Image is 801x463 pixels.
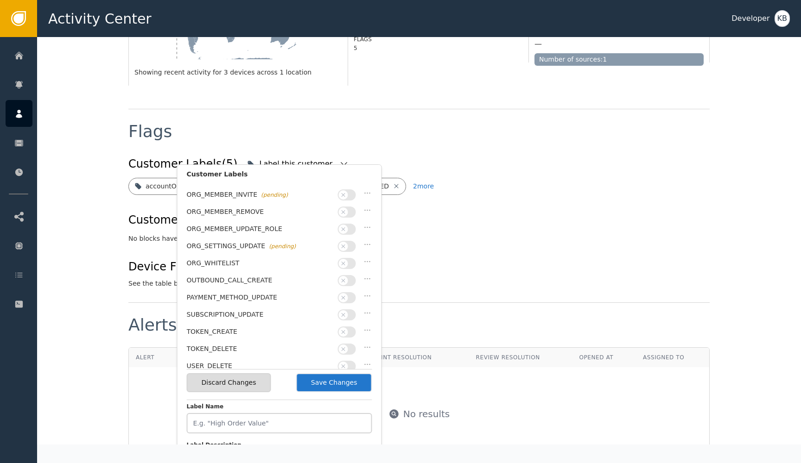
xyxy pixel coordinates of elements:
button: 2more [413,178,434,195]
div: USER_DELETE [187,361,333,371]
div: Device Flags (1) [128,258,378,275]
div: ORG_MEMBER_UPDATE_ROLE [187,224,333,234]
div: 5 [354,44,427,52]
div: ORG_SETTINGS_UPDATE [187,241,333,251]
button: KB [775,10,790,27]
div: No results [403,407,450,421]
label: Label Name [187,402,372,413]
div: — [534,39,542,49]
span: Activity Center [48,8,152,29]
button: Discard Changes [187,373,271,392]
div: ORG_MEMBER_REMOVE [187,207,333,217]
div: TOKEN_CREATE [187,327,333,337]
div: Number of sources: 1 [534,53,704,66]
div: TOKEN_DELETE [187,344,333,354]
label: Flags [354,36,372,43]
label: Label Description [187,441,372,451]
input: E.g. "High Order Value" [187,413,372,433]
div: Flags [128,123,172,140]
div: Customer Labels [187,169,372,184]
div: PAYMENT_METHOD_UPDATE [187,293,333,302]
div: Showing recent activity for 3 devices across 1 location [134,68,342,77]
th: Status [172,348,220,367]
div: OUTBOUND_CALL_CREATE [187,275,333,285]
th: Review Resolution [469,348,572,367]
div: Customer Labels (5) [128,156,237,172]
div: accountOperation [146,181,203,191]
div: No blocks have been applied to this customer [128,234,710,244]
th: Checkpoint Resolution [345,348,469,367]
th: Assigned To [636,348,709,367]
div: Developer [731,13,769,24]
div: Customer Blocks (0) [128,212,238,228]
button: Label this customer [245,154,351,174]
div: Alerts (0) [128,317,206,333]
div: ORG_MEMBER_INVITE [187,190,333,200]
th: Opened At [572,348,636,367]
div: SUBSCRIPTION_UPDATE [187,310,333,319]
button: Save Changes [296,373,372,392]
div: Label this customer [259,158,335,169]
div: See the table below for details on device flags associated with this customer [128,279,378,288]
div: ORG_WHITELIST [187,258,333,268]
th: Alert [129,348,172,367]
span: (pending) [261,192,288,198]
span: (pending) [269,243,296,250]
